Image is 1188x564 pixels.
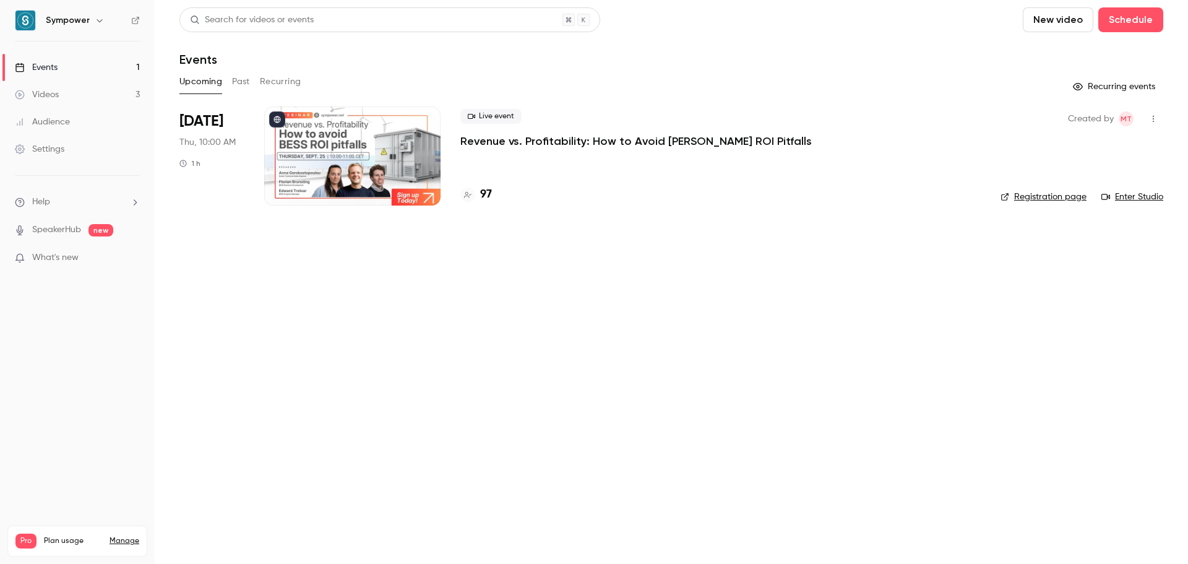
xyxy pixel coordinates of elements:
[15,11,35,30] img: Sympower
[1068,111,1114,126] span: Created by
[179,111,223,131] span: [DATE]
[1101,191,1163,203] a: Enter Studio
[480,186,492,203] h4: 97
[15,61,58,74] div: Events
[46,14,90,27] h6: Sympower
[15,143,64,155] div: Settings
[15,196,140,209] li: help-dropdown-opener
[1001,191,1087,203] a: Registration page
[460,186,492,203] a: 97
[32,251,79,264] span: What's new
[260,72,301,92] button: Recurring
[15,89,59,101] div: Videos
[179,72,222,92] button: Upcoming
[179,106,244,206] div: Sep 25 Thu, 10:00 AM (Europe/Amsterdam)
[1119,111,1134,126] span: Manon Thomas
[88,224,113,236] span: new
[179,158,200,168] div: 1 h
[32,196,50,209] span: Help
[15,534,37,549] span: Pro
[460,109,522,124] span: Live event
[125,253,140,264] iframe: Noticeable Trigger
[110,536,139,546] a: Manage
[190,14,314,27] div: Search for videos or events
[1121,111,1132,126] span: MT
[179,136,236,149] span: Thu, 10:00 AM
[44,536,102,546] span: Plan usage
[1023,7,1093,32] button: New video
[32,223,81,236] a: SpeakerHub
[1067,77,1163,97] button: Recurring events
[460,134,812,149] a: Revenue vs. Profitability: How to Avoid [PERSON_NAME] ROI Pitfalls
[1098,7,1163,32] button: Schedule
[179,52,217,67] h1: Events
[232,72,250,92] button: Past
[15,116,70,128] div: Audience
